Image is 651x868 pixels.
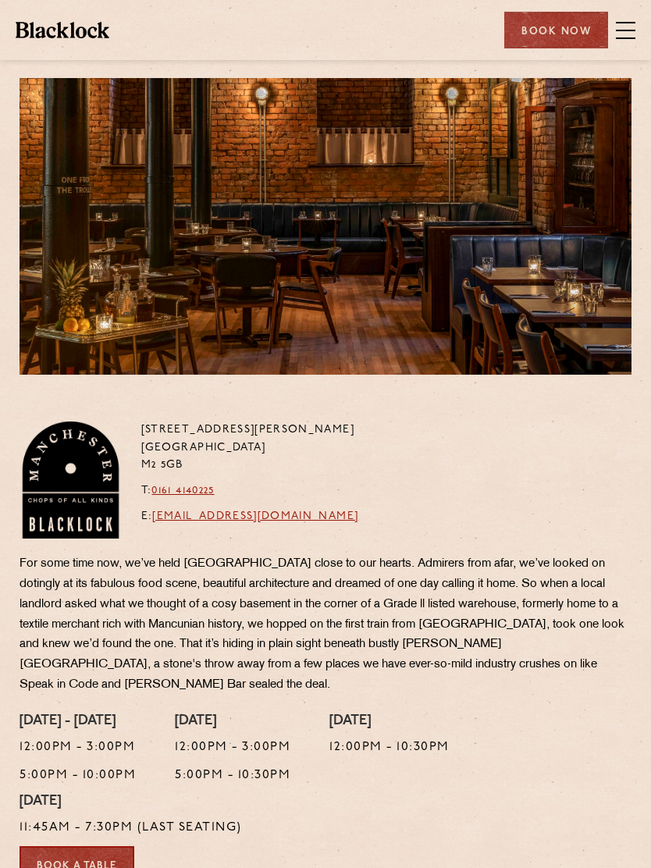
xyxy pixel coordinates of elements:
[329,738,450,758] p: 12:00pm - 10:30pm
[20,738,136,758] p: 12:00pm - 3:00pm
[175,766,290,786] p: 5:00pm - 10:30pm
[20,794,242,811] h4: [DATE]
[141,508,359,526] p: E:
[141,482,359,500] p: T:
[141,422,359,475] p: [STREET_ADDRESS][PERSON_NAME] [GEOGRAPHIC_DATA] M2 5GB
[16,22,109,37] img: BL_Textured_Logo-footer-cropped.svg
[152,510,358,522] a: [EMAIL_ADDRESS][DOMAIN_NAME]
[20,554,631,695] p: For some time now, we’ve held [GEOGRAPHIC_DATA] close to our hearts. Admirers from afar, we’ve lo...
[175,738,290,758] p: 12:00pm - 3:00pm
[329,713,450,731] h4: [DATE]
[20,766,136,786] p: 5:00pm - 10:00pm
[175,713,290,731] h4: [DATE]
[20,818,242,838] p: 11:45am - 7:30pm (Last Seating)
[20,422,122,539] img: BL_Manchester_Logo-bleed.png
[20,713,136,731] h4: [DATE] - [DATE]
[151,485,214,496] a: 0161 4140225
[504,12,608,48] div: Book Now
